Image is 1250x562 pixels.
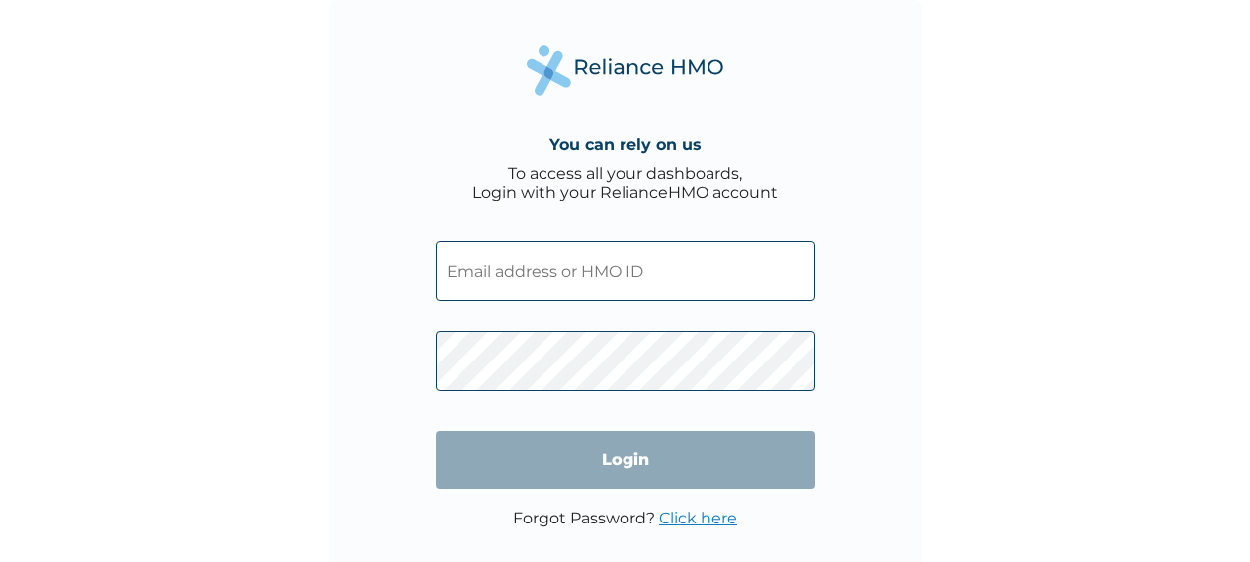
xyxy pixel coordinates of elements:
[549,135,702,154] h4: You can rely on us
[472,164,778,201] div: To access all your dashboards, Login with your RelianceHMO account
[527,45,724,96] img: Reliance Health's Logo
[659,509,737,527] a: Click here
[513,509,737,527] p: Forgot Password?
[436,241,815,301] input: Email address or HMO ID
[436,431,815,489] input: Login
